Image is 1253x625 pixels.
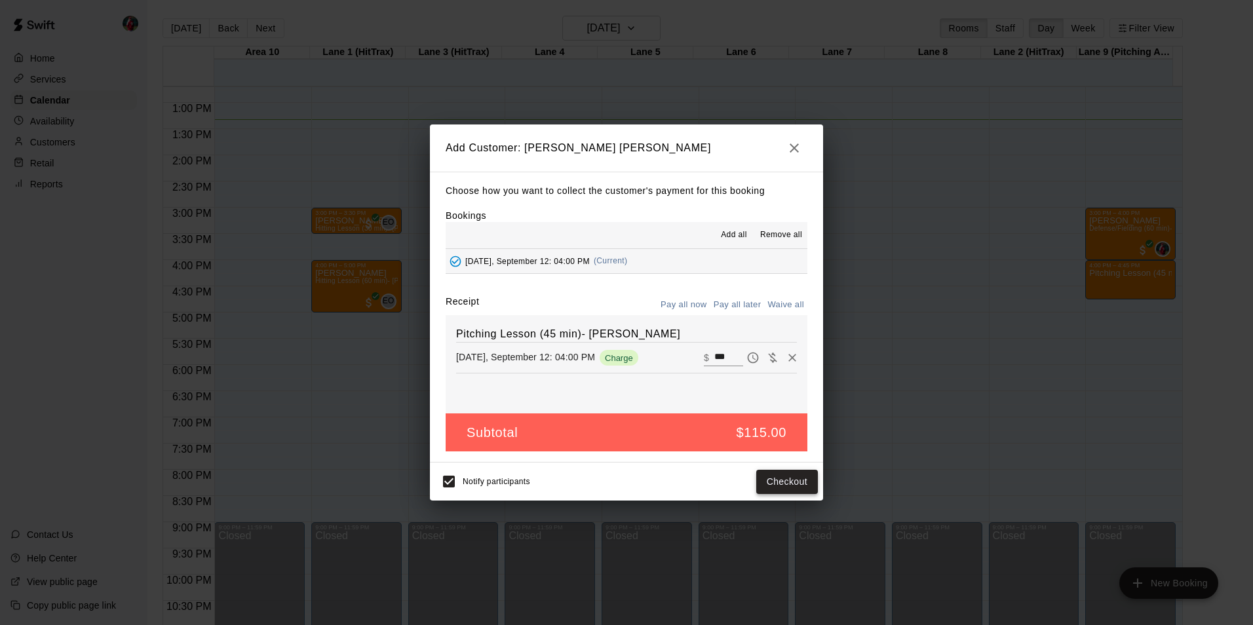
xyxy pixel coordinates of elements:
span: [DATE], September 12: 04:00 PM [465,256,590,265]
span: Notify participants [463,478,530,487]
h5: Subtotal [467,424,518,442]
span: (Current) [594,256,628,265]
span: Charge [600,353,638,363]
span: Pay later [743,351,763,362]
h5: $115.00 [737,424,787,442]
p: [DATE], September 12: 04:00 PM [456,350,595,364]
h6: Pitching Lesson (45 min)- [PERSON_NAME] [456,326,797,343]
p: Choose how you want to collect the customer's payment for this booking [446,183,807,199]
button: Waive all [764,295,807,315]
button: Add all [713,225,755,246]
button: Remove all [755,225,807,246]
label: Bookings [446,210,486,221]
button: Added - Collect Payment [446,252,465,271]
span: Remove all [760,229,802,242]
p: $ [704,351,709,364]
button: Pay all later [710,295,765,315]
button: Checkout [756,470,818,494]
button: Pay all now [657,295,710,315]
span: Add all [721,229,747,242]
h2: Add Customer: [PERSON_NAME] [PERSON_NAME] [430,124,823,172]
label: Receipt [446,295,479,315]
button: Remove [782,348,802,368]
button: Added - Collect Payment[DATE], September 12: 04:00 PM(Current) [446,249,807,273]
span: Waive payment [763,351,782,362]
